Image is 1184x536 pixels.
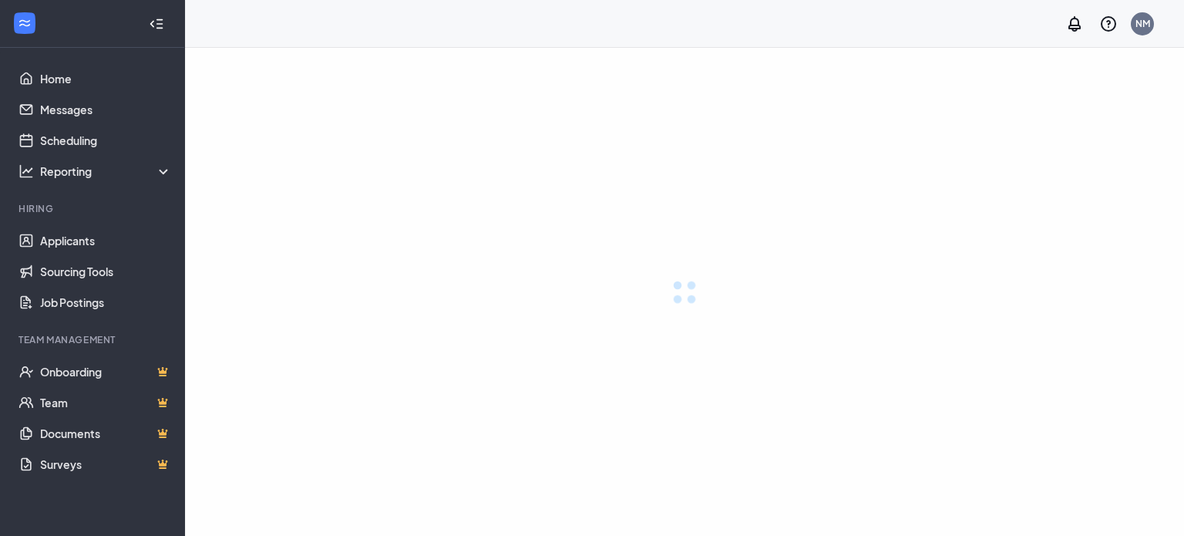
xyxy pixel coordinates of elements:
[40,449,172,480] a: SurveysCrown
[40,225,172,256] a: Applicants
[40,125,172,156] a: Scheduling
[1099,15,1118,33] svg: QuestionInfo
[40,356,172,387] a: OnboardingCrown
[40,387,172,418] a: TeamCrown
[40,163,173,179] div: Reporting
[40,287,172,318] a: Job Postings
[18,202,169,215] div: Hiring
[40,256,172,287] a: Sourcing Tools
[1065,15,1084,33] svg: Notifications
[40,418,172,449] a: DocumentsCrown
[149,16,164,32] svg: Collapse
[18,163,34,179] svg: Analysis
[40,63,172,94] a: Home
[17,15,32,31] svg: WorkstreamLogo
[40,94,172,125] a: Messages
[18,333,169,346] div: Team Management
[1135,17,1150,30] div: NM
